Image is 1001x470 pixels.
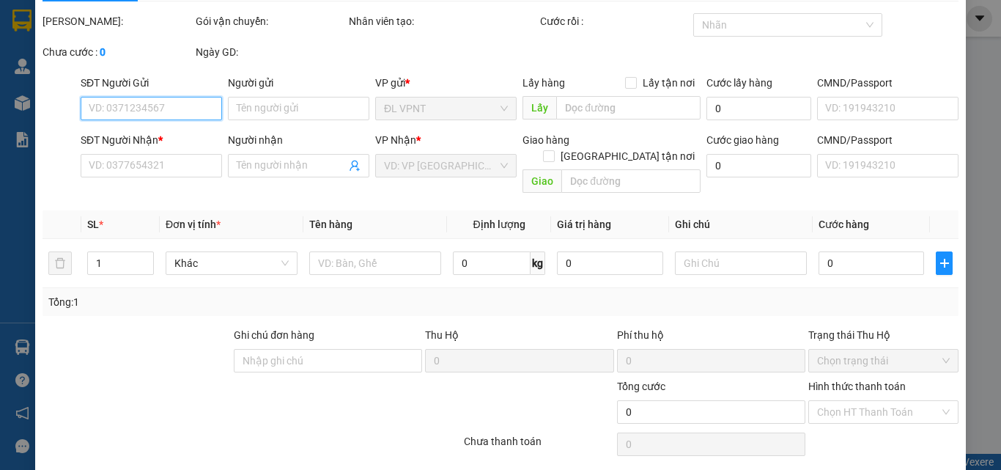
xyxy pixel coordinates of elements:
div: Chưa cước : [43,44,193,60]
th: Ghi chú [669,210,813,239]
input: Dọc đường [556,96,701,120]
input: Cước giao hàng [706,154,811,177]
input: Dọc đường [561,169,701,193]
input: Ghi chú đơn hàng [234,349,422,372]
span: Lấy hàng [522,77,565,89]
label: Hình thức thanh toán [808,381,906,392]
div: Người gửi [228,75,369,91]
span: Chọn trạng thái [817,350,950,372]
span: Khác [174,252,289,274]
span: SL [87,219,99,230]
button: plus [936,251,953,275]
span: Tên hàng [309,219,352,230]
span: Giao [522,169,561,193]
span: Lấy tận nơi [637,75,701,91]
span: Đơn vị tính [166,219,221,230]
span: up [141,254,150,263]
span: Decrease Value [137,263,153,274]
span: Thu Hộ [425,329,459,341]
b: 0 [100,46,106,58]
button: delete [48,251,72,275]
div: Chưa thanh toán [462,433,616,459]
div: Ngày GD: [196,44,346,60]
div: Tổng: 1 [48,294,388,310]
span: [GEOGRAPHIC_DATA] tận nơi [555,148,701,164]
div: VP gửi [375,75,517,91]
span: VP Nhận [375,134,416,146]
span: Lấy [522,96,556,120]
span: Giá trị hàng [557,219,611,230]
div: Phí thu hộ [617,327,805,349]
span: kg [531,251,545,275]
div: CMND/Passport [817,75,958,91]
span: Cước hàng [819,219,869,230]
span: Định lượng [473,219,525,230]
input: VD: Bàn, Ghế [309,251,441,275]
span: plus [937,257,952,269]
label: Cước lấy hàng [706,77,772,89]
input: Cước lấy hàng [706,97,811,120]
label: Cước giao hàng [706,134,779,146]
span: Giao hàng [522,134,569,146]
div: CMND/Passport [817,132,958,148]
div: SĐT Người Nhận [81,132,222,148]
div: Gói vận chuyển: [196,13,346,29]
div: SĐT Người Gửi [81,75,222,91]
label: Ghi chú đơn hàng [234,329,314,341]
div: Nhân viên tạo: [349,13,537,29]
span: Tổng cước [617,381,665,392]
div: Người nhận [228,132,369,148]
div: Cước rồi : [540,13,690,29]
span: ĐL VPNT [384,98,508,120]
input: Ghi Chú [675,251,807,275]
span: user-add [349,160,361,172]
span: Increase Value [137,252,153,263]
div: Trạng thái Thu Hộ [808,327,958,343]
span: down [141,265,150,273]
div: [PERSON_NAME]: [43,13,193,29]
